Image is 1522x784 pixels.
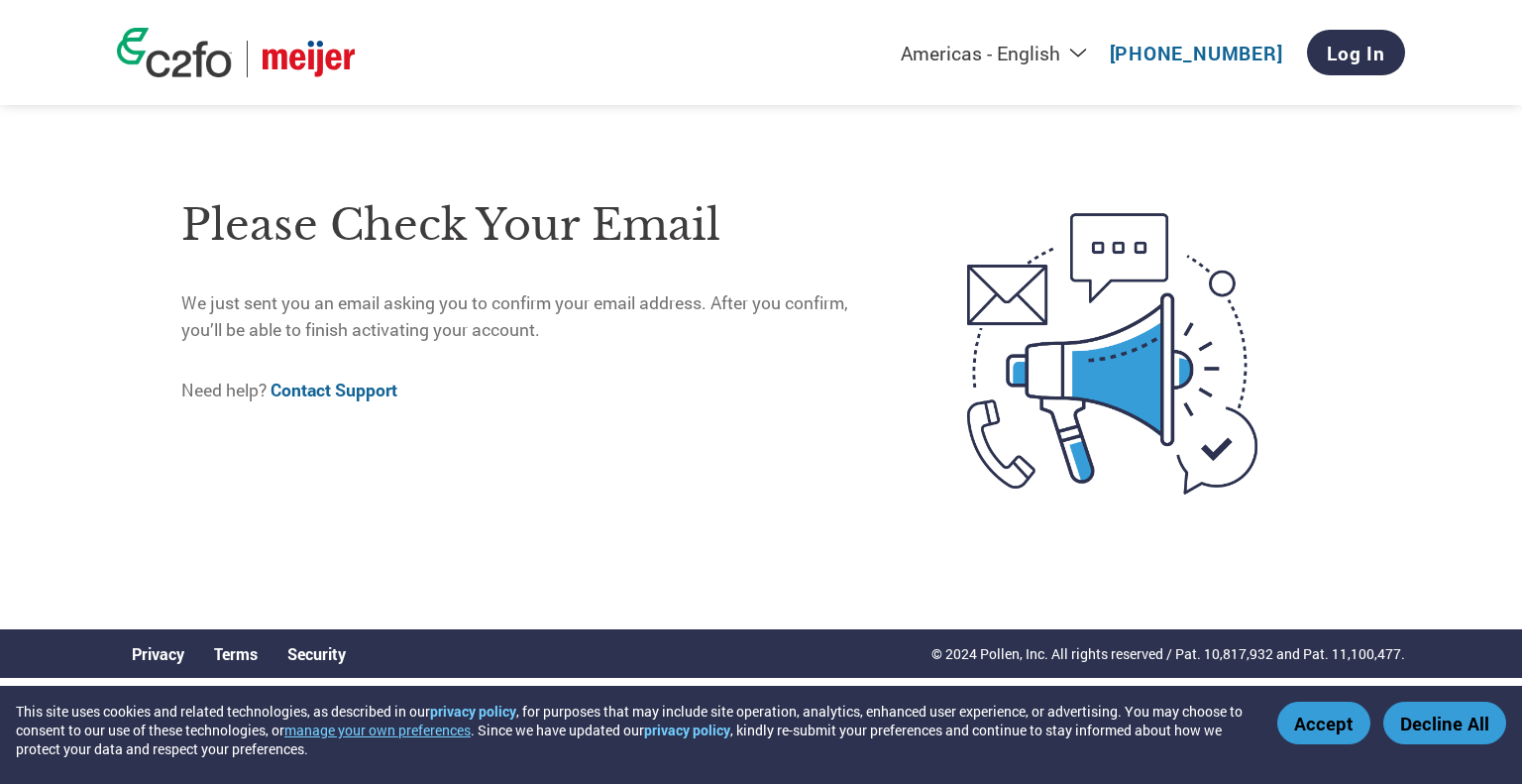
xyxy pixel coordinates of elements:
p: We just sent you an email asking you to confirm your email address. After you confirm, you’ll be ... [181,290,884,343]
a: Contact Support [271,379,397,401]
img: open-email [884,177,1341,530]
p: Need help? [181,378,884,403]
a: Log In [1307,30,1405,75]
img: c2fo logo [117,28,232,77]
a: privacy policy [644,721,730,739]
button: Decline All [1383,702,1506,744]
img: Meijer [263,41,355,77]
a: Privacy [132,643,184,664]
a: privacy policy [430,702,516,721]
h1: Please check your email [181,193,884,258]
a: Terms [214,643,258,664]
div: This site uses cookies and related technologies, as described in our , for purposes that may incl... [16,702,1249,758]
button: Accept [1277,702,1370,744]
button: manage your own preferences [284,721,471,739]
a: [PHONE_NUMBER] [1110,41,1283,65]
a: Security [287,643,346,664]
p: © 2024 Pollen, Inc. All rights reserved / Pat. 10,817,932 and Pat. 11,100,477. [931,643,1405,664]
